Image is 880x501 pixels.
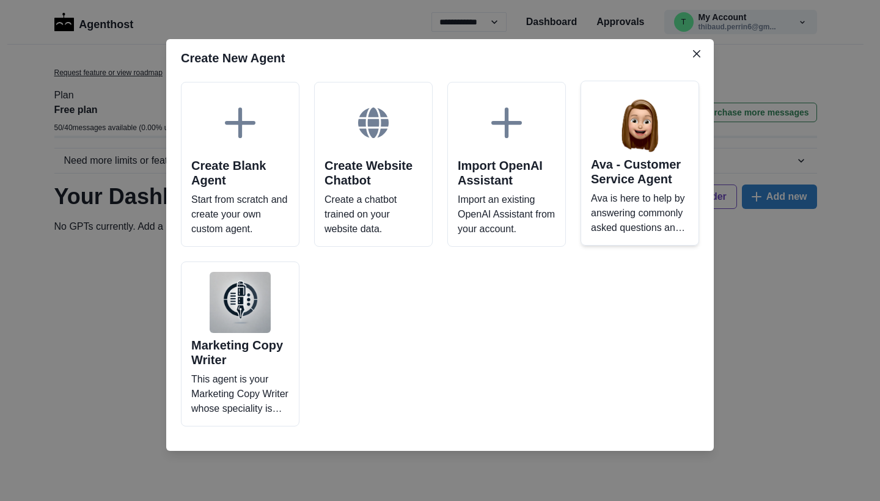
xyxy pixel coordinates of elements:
img: Ava - Customer Service Agent [609,91,670,152]
p: This agent is your Marketing Copy Writer whose speciality is helping you craft copy that speaks t... [191,372,289,416]
button: Close [687,44,706,64]
p: Ava is here to help by answering commonly asked questions and more! [591,191,689,235]
header: Create New Agent [166,39,714,77]
p: Create a chatbot trained on your website data. [324,192,422,236]
img: Marketing Copy Writer [210,272,271,333]
p: Start from scratch and create your own custom agent. [191,192,289,236]
p: Import an existing OpenAI Assistant from your account. [458,192,555,236]
h2: Marketing Copy Writer [191,338,289,367]
h2: Create Blank Agent [191,158,289,188]
h2: Import OpenAI Assistant [458,158,555,188]
h2: Ava - Customer Service Agent [591,157,689,186]
h2: Create Website Chatbot [324,158,422,188]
